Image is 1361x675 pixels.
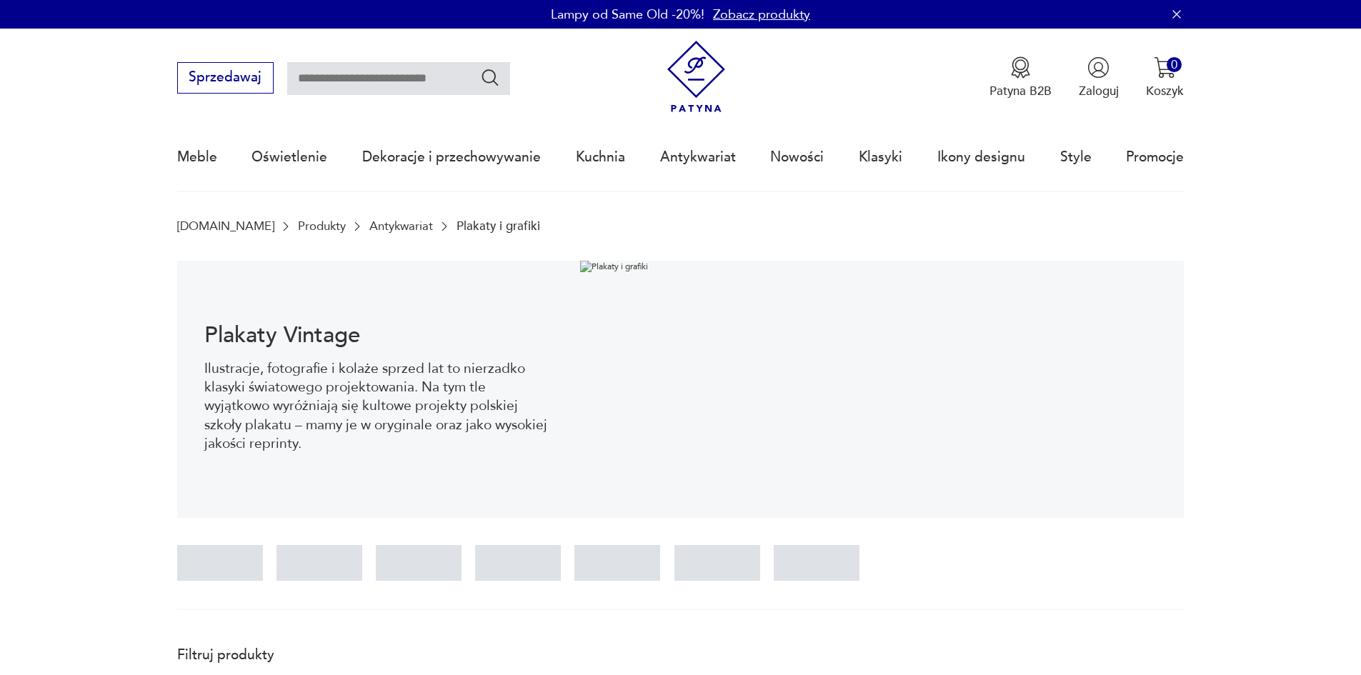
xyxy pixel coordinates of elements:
[1079,83,1119,99] p: Zaloguj
[1146,56,1184,99] button: 0Koszyk
[989,56,1052,99] a: Ikona medaluPatyna B2B
[660,41,732,113] img: Patyna - sklep z meblami i dekoracjami vintage
[457,219,540,233] p: Plakaty i grafiki
[177,124,217,190] a: Meble
[1146,83,1184,99] p: Koszyk
[1167,57,1182,72] div: 0
[576,124,625,190] a: Kuchnia
[204,325,552,346] h1: Plakaty Vintage
[251,124,327,190] a: Oświetlenie
[177,646,387,664] p: Filtruj produkty
[177,219,274,233] a: [DOMAIN_NAME]
[580,261,1185,518] img: Plakaty i grafiki
[204,359,552,454] p: Ilustracje, fotografie i kolaże sprzed lat to nierzadko klasyki światowego projektowania. Na tym ...
[369,219,433,233] a: Antykwariat
[989,56,1052,99] button: Patyna B2B
[1079,56,1119,99] button: Zaloguj
[480,67,501,88] button: Szukaj
[177,73,274,84] a: Sprzedawaj
[1154,56,1176,79] img: Ikona koszyka
[1087,56,1110,79] img: Ikonka użytkownika
[1009,56,1032,79] img: Ikona medalu
[1060,124,1092,190] a: Style
[713,6,810,24] a: Zobacz produkty
[660,124,736,190] a: Antykwariat
[859,124,902,190] a: Klasyki
[177,62,274,94] button: Sprzedawaj
[770,124,824,190] a: Nowości
[937,124,1025,190] a: Ikony designu
[1126,124,1184,190] a: Promocje
[551,6,704,24] p: Lampy od Same Old -20%!
[989,83,1052,99] p: Patyna B2B
[362,124,541,190] a: Dekoracje i przechowywanie
[298,219,346,233] a: Produkty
